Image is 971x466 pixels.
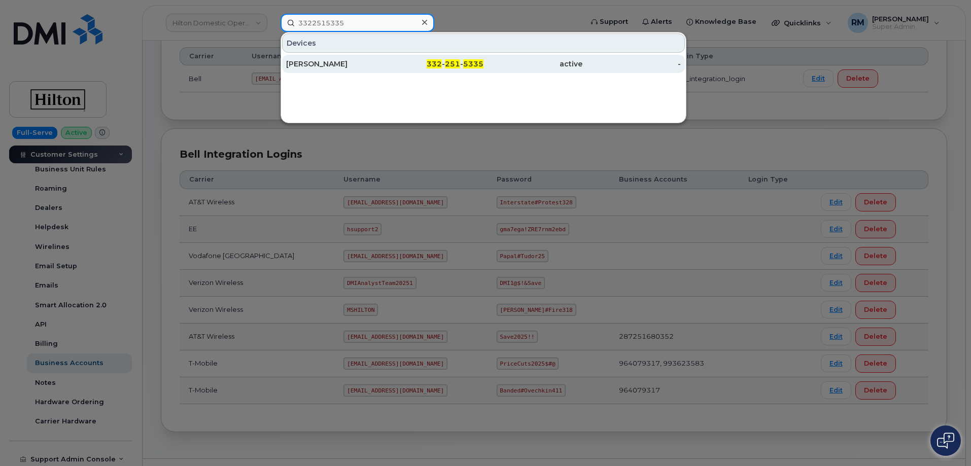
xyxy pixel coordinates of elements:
span: 332 [427,59,442,68]
div: - - [385,59,484,69]
div: [PERSON_NAME] [286,59,385,69]
a: [PERSON_NAME]332-251-5335active- [282,55,685,73]
span: 251 [445,59,460,68]
img: Open chat [937,433,954,449]
div: active [483,59,582,69]
span: 5335 [463,59,483,68]
div: Devices [282,33,685,53]
input: Find something... [281,14,434,32]
div: - [582,59,681,69]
